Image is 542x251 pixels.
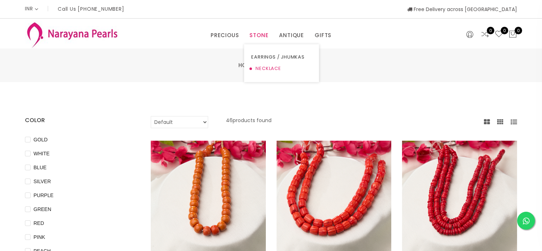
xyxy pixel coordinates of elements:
span: 0 [515,27,522,34]
a: PRECIOUS [211,30,239,41]
a: ANTIQUE [279,30,304,41]
a: 0 [481,30,489,39]
a: GIFTS [315,30,331,41]
span: GOLD [31,136,51,144]
span: WHITE [31,150,52,157]
span: PURPLE [31,191,56,199]
span: 0 [487,27,494,34]
p: 46 products found [226,116,272,128]
span: 0 [501,27,508,34]
a: NECKLACE [251,63,312,74]
span: GREEN [31,205,54,213]
span: PINK [31,233,48,241]
h4: COLOR [25,116,129,125]
span: RED [31,219,47,227]
span: Free Delivery across [GEOGRAPHIC_DATA] [407,6,517,13]
span: BLUE [31,164,50,171]
button: 0 [509,30,517,39]
p: Call Us [PHONE_NUMBER] [58,6,124,11]
a: Home [238,61,254,69]
a: 0 [495,30,503,39]
span: SILVER [31,177,54,185]
a: EARRINGS / JHUMKAS [251,51,312,63]
a: STONE [249,30,268,41]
